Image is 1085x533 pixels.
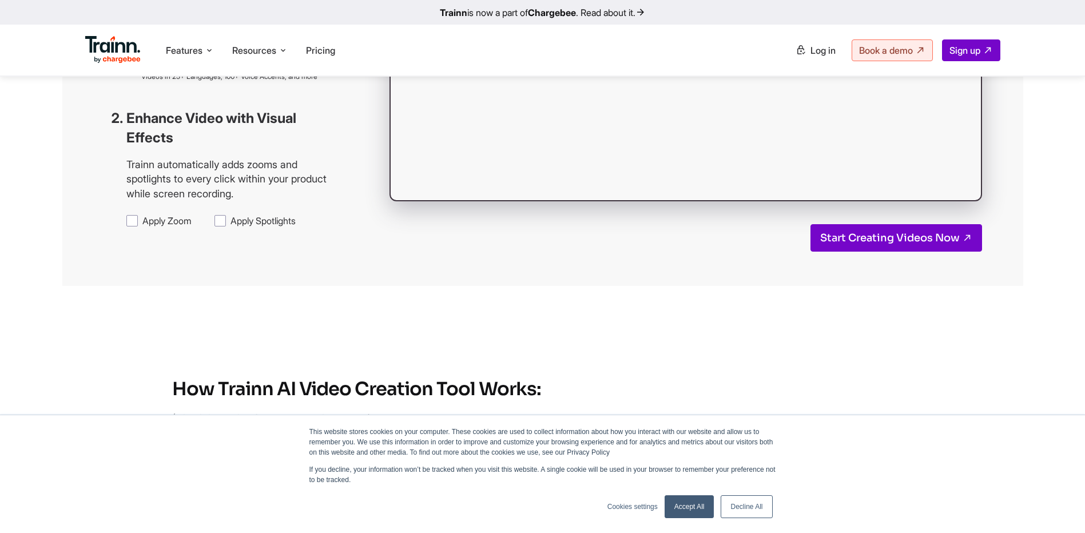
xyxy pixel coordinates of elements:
a: Decline All [721,495,772,518]
a: Cookies settings [607,502,658,512]
p: (Hint: it is blazing fast and shockingly easy) [172,411,913,425]
p: If you decline, your information won’t be tracked when you visit this website. A single cookie wi... [309,464,776,485]
span: Sign up [949,45,980,56]
a: Pricing [306,45,335,56]
a: Sign up [942,39,1000,61]
b: Chargebee [528,7,576,18]
a: Accept All [665,495,714,518]
span: Features [166,44,202,57]
b: Trainn [440,7,467,18]
span: Log in [810,45,836,56]
h2: How Trainn AI Video Creation Tool Works: [172,377,913,401]
img: Trainn Logo [85,36,141,63]
span: Book a demo [859,45,913,56]
span: Resources [232,44,276,57]
span: Apply Spotlights [230,214,296,227]
p: This website stores cookies on your computer. These cookies are used to collect information about... [309,427,776,458]
span: Apply Zoom [142,214,192,227]
p: Trainn automatically adds zooms and spotlights to every click within your product while screen re... [126,157,332,201]
a: Log in [789,40,842,61]
a: Start Creating Videos Now [810,224,982,252]
a: Book a demo [852,39,933,61]
h3: Enhance Video with Visual Effects [126,109,332,147]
